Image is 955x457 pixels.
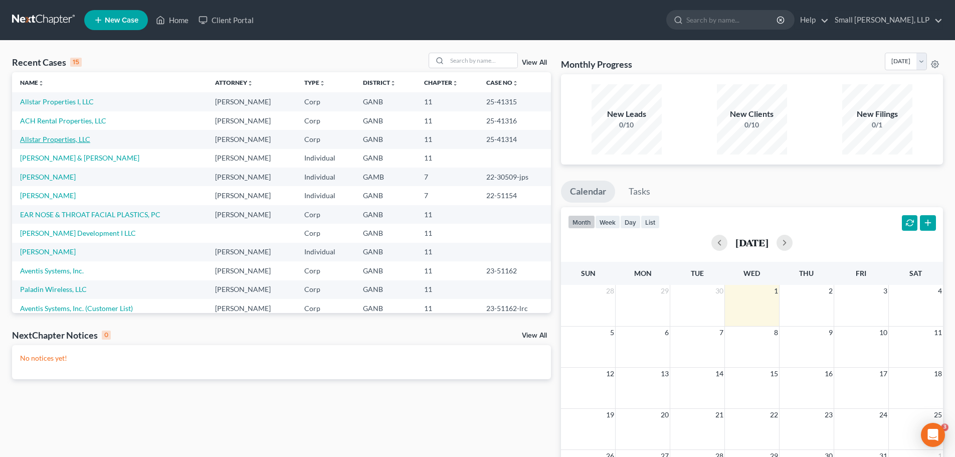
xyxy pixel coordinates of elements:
td: Corp [296,261,355,280]
span: New Case [105,17,138,24]
span: 4 [937,285,943,297]
span: Wed [743,269,760,277]
a: Client Portal [194,11,259,29]
td: GANB [355,186,416,205]
span: 25 [933,409,943,421]
h3: Monthly Progress [561,58,632,70]
td: 23-51162-lrc [478,299,551,318]
span: 12 [605,368,615,380]
td: 7 [416,186,479,205]
a: Paladin Wireless, LLC [20,285,87,293]
span: Sat [909,269,922,277]
button: month [568,215,595,229]
a: Help [795,11,829,29]
td: 11 [416,224,479,242]
td: [PERSON_NAME] [207,205,296,224]
a: Allstar Properties, LLC [20,135,90,143]
span: Fri [856,269,866,277]
span: 29 [660,285,670,297]
span: 18 [933,368,943,380]
td: 25-41314 [478,130,551,148]
a: [PERSON_NAME] [20,173,76,181]
a: Aventis Systems, Inc. (Customer List) [20,304,133,313]
span: Mon [634,269,652,277]
td: 7 [416,168,479,186]
td: [PERSON_NAME] [207,186,296,205]
span: 8 [773,327,779,339]
td: 11 [416,130,479,148]
div: New Clients [717,108,787,120]
td: 23-51162 [478,261,551,280]
td: 11 [416,92,479,111]
a: Home [151,11,194,29]
i: unfold_more [512,80,518,86]
div: 0/10 [717,120,787,130]
td: Individual [296,243,355,261]
div: 0/10 [592,120,662,130]
td: [PERSON_NAME] [207,130,296,148]
a: Chapterunfold_more [424,79,458,86]
div: 0/1 [842,120,912,130]
td: GANB [355,205,416,224]
td: 11 [416,149,479,168]
a: Aventis Systems, Inc. [20,266,84,275]
td: Corp [296,130,355,148]
td: GANB [355,243,416,261]
td: GANB [355,130,416,148]
span: 23 [824,409,834,421]
i: unfold_more [390,80,396,86]
span: Tue [691,269,704,277]
a: Allstar Properties I, LLC [20,97,94,106]
i: unfold_more [38,80,44,86]
div: New Filings [842,108,912,120]
span: 1 [773,285,779,297]
a: Tasks [620,181,659,203]
span: 9 [828,327,834,339]
span: 7 [718,327,724,339]
td: [PERSON_NAME] [207,261,296,280]
input: Search by name... [686,11,778,29]
button: day [620,215,641,229]
a: [PERSON_NAME] & [PERSON_NAME] [20,154,139,162]
td: [PERSON_NAME] [207,299,296,318]
a: View All [522,332,547,339]
span: 22 [769,409,779,421]
td: Corp [296,92,355,111]
td: 11 [416,261,479,280]
i: unfold_more [319,80,325,86]
span: 6 [664,327,670,339]
a: [PERSON_NAME] Development I LLC [20,229,136,237]
td: Individual [296,149,355,168]
i: unfold_more [247,80,253,86]
a: [PERSON_NAME] [20,191,76,200]
a: Districtunfold_more [363,79,396,86]
span: 20 [660,409,670,421]
button: week [595,215,620,229]
td: GANB [355,280,416,299]
td: GANB [355,224,416,242]
span: 3 [882,285,888,297]
span: 21 [714,409,724,421]
div: NextChapter Notices [12,329,111,341]
span: 14 [714,368,724,380]
td: 11 [416,280,479,299]
span: 13 [660,368,670,380]
a: ACH Rental Properties, LLC [20,116,106,125]
td: [PERSON_NAME] [207,168,296,186]
a: Small [PERSON_NAME], LLP [830,11,942,29]
td: Corp [296,280,355,299]
td: 25-41316 [478,111,551,130]
span: 30 [714,285,724,297]
td: [PERSON_NAME] [207,280,296,299]
td: 22-51154 [478,186,551,205]
input: Search by name... [447,53,517,68]
td: Individual [296,168,355,186]
td: Corp [296,111,355,130]
td: Individual [296,186,355,205]
i: unfold_more [452,80,458,86]
span: 10 [878,327,888,339]
span: 19 [605,409,615,421]
a: Calendar [561,181,615,203]
span: 16 [824,368,834,380]
td: GANB [355,149,416,168]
